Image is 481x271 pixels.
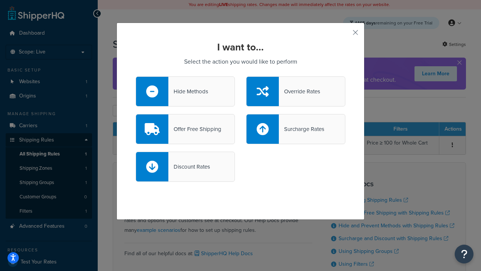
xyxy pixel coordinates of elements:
[217,40,264,54] strong: I want to...
[168,86,208,97] div: Hide Methods
[168,161,210,172] div: Discount Rates
[279,86,320,97] div: Override Rates
[136,56,345,67] p: Select the action you would like to perform
[168,124,221,134] div: Offer Free Shipping
[455,245,473,263] button: Open Resource Center
[279,124,324,134] div: Surcharge Rates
